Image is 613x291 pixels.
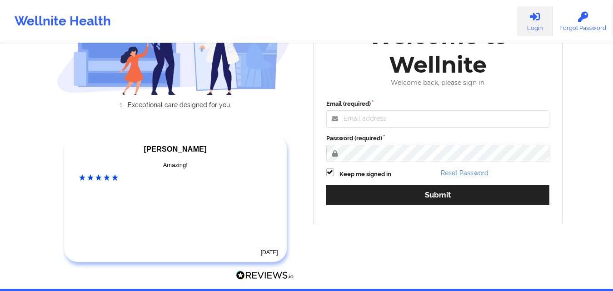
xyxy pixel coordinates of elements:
label: Keep me signed in [339,170,391,179]
span: [PERSON_NAME] [144,145,207,153]
label: Email (required) [326,99,550,109]
div: Welcome to Wellnite [320,22,556,79]
img: Reviews.io Logo [236,271,294,280]
label: Password (required) [326,134,550,143]
time: [DATE] [261,249,278,256]
input: Email address [326,110,550,128]
a: Reviews.io Logo [236,271,294,282]
a: Login [517,6,553,36]
a: Forgot Password [553,6,613,36]
div: Welcome back, please sign in [320,79,556,87]
li: Exceptional care designed for you. [65,101,294,109]
div: Amazing! [79,161,272,170]
a: Reset Password [441,169,488,177]
button: Submit [326,185,550,205]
